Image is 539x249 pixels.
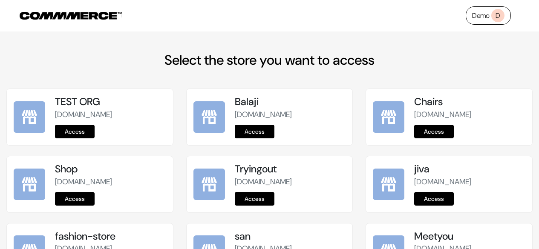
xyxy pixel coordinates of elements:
[14,101,45,133] img: TEST ORG
[235,192,274,206] a: Access
[55,176,166,188] p: [DOMAIN_NAME]
[235,96,346,108] h5: Balaji
[14,169,45,200] img: Shop
[491,9,504,22] span: D
[466,6,511,25] a: DemoD
[414,163,525,175] h5: jiva
[55,109,166,120] p: [DOMAIN_NAME]
[235,230,346,243] h5: san
[6,52,533,68] h2: Select the store you want to access
[55,96,166,108] h5: TEST ORG
[414,230,525,243] h5: Meetyou
[235,163,346,175] h5: Tryingout
[55,192,95,206] a: Access
[20,12,122,20] img: COMMMERCE
[414,176,525,188] p: [DOMAIN_NAME]
[235,109,346,120] p: [DOMAIN_NAME]
[193,101,225,133] img: Balaji
[55,230,166,243] h5: fashion-store
[55,125,95,138] a: Access
[235,176,346,188] p: [DOMAIN_NAME]
[414,109,525,120] p: [DOMAIN_NAME]
[193,169,225,200] img: Tryingout
[414,96,525,108] h5: Chairs
[414,125,454,138] a: Access
[414,192,454,206] a: Access
[55,163,166,175] h5: Shop
[373,101,404,133] img: Chairs
[373,169,404,200] img: jiva
[235,125,274,138] a: Access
